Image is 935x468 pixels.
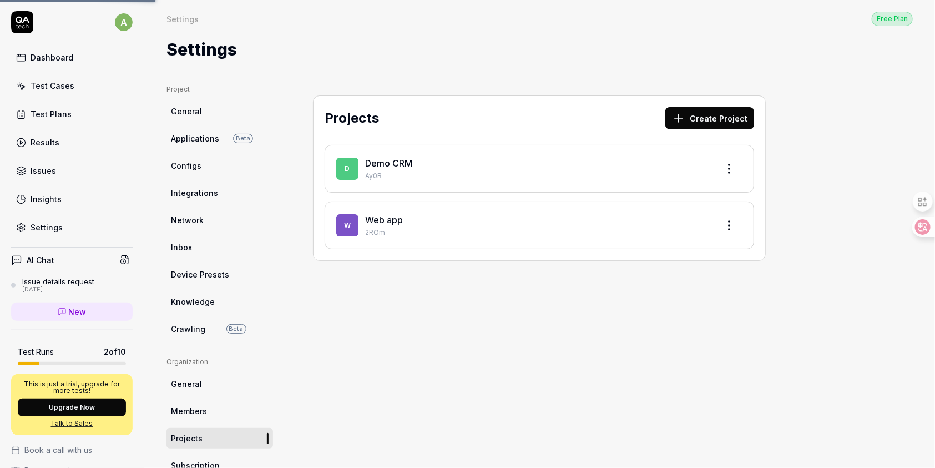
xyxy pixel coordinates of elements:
button: a [115,11,133,33]
a: Inbox [166,237,273,258]
a: Integrations [166,183,273,203]
span: Knowledge [171,296,215,308]
div: [DATE] [22,286,94,294]
p: This is just a trial, upgrade for more tests! [18,381,126,394]
div: Dashboard [31,52,73,63]
span: Configs [171,160,201,172]
div: Issue details request [22,277,94,286]
a: Test Plans [11,103,133,125]
a: Configs [166,155,273,176]
a: Book a call with us [11,444,133,456]
span: Device Presets [171,269,229,280]
a: Knowledge [166,291,273,312]
div: Issues [31,165,56,177]
p: Ay0B [365,171,709,181]
a: Settings [11,217,133,238]
a: Talk to Sales [18,419,126,429]
a: Issue details request[DATE] [11,277,133,294]
div: Settings [31,222,63,233]
a: Device Presets [166,264,273,285]
span: D [336,158,358,180]
div: Project [166,84,273,94]
a: Projects [166,428,273,449]
span: Applications [171,133,219,144]
a: Insights [11,188,133,210]
span: New [69,306,87,318]
span: 2 of 10 [104,346,126,358]
span: W [336,214,358,236]
h5: Test Runs [18,347,54,357]
a: General [166,374,273,394]
div: Settings [166,13,199,24]
span: a [115,13,133,31]
div: Results [31,137,59,148]
button: Free Plan [872,11,913,26]
span: Inbox [171,241,192,253]
span: Integrations [171,187,218,199]
span: General [171,378,202,390]
button: Upgrade Now [18,399,126,416]
a: New [11,303,133,321]
span: Beta [226,324,246,334]
div: Insights [31,193,62,205]
h1: Settings [166,37,237,62]
span: Members [171,405,207,417]
span: General [171,105,202,117]
span: Projects [171,432,203,444]
span: Crawling [171,323,205,335]
a: Members [166,401,273,421]
h4: AI Chat [27,254,54,266]
a: Test Cases [11,75,133,97]
a: Web app [365,214,403,225]
div: Test Plans [31,108,72,120]
a: Issues [11,160,133,182]
a: General [166,101,273,122]
button: Create Project [665,107,754,129]
a: Network [166,210,273,230]
span: Beta [233,134,253,143]
span: Book a call with us [24,444,92,456]
a: Results [11,132,133,153]
h2: Projects [325,108,379,128]
p: 2ROm [365,228,709,238]
a: ApplicationsBeta [166,128,273,149]
a: CrawlingBeta [166,319,273,339]
a: Demo CRM [365,158,412,169]
a: Dashboard [11,47,133,68]
div: Test Cases [31,80,74,92]
div: Free Plan [872,12,913,26]
span: Network [171,214,204,226]
div: Organization [166,357,273,367]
